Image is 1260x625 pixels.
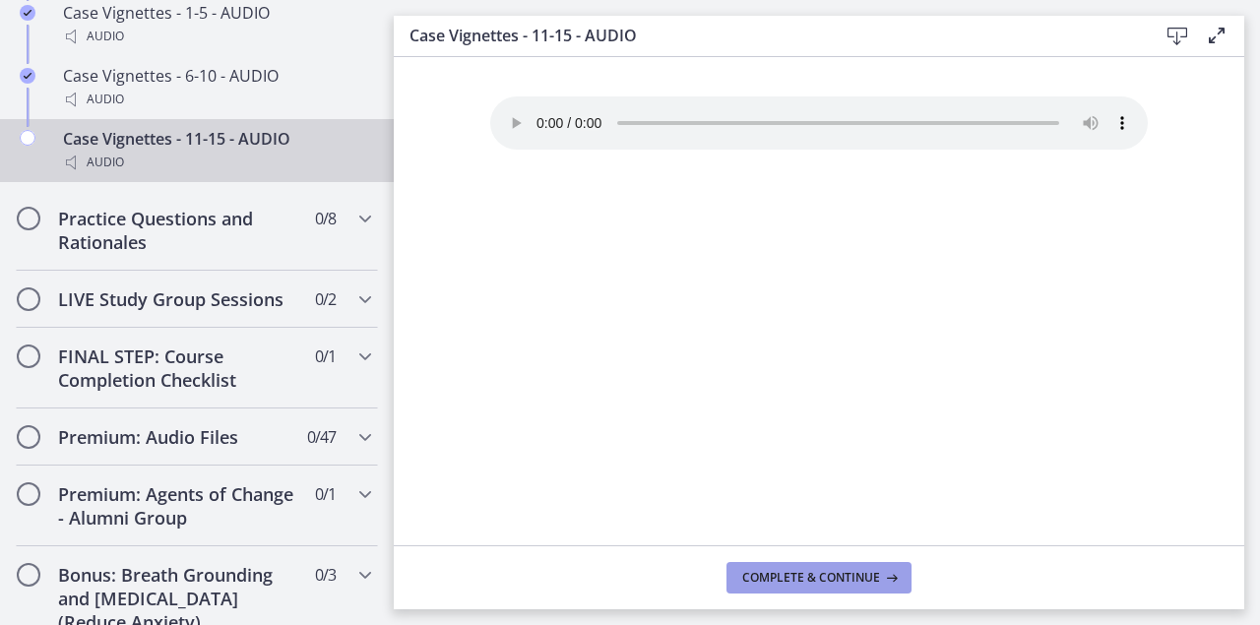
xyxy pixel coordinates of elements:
[315,287,336,311] span: 0 / 2
[307,425,336,449] span: 0 / 47
[726,562,912,594] button: Complete & continue
[20,68,35,84] i: Completed
[58,482,298,530] h2: Premium: Agents of Change - Alumni Group
[63,1,370,48] div: Case Vignettes - 1-5 - AUDIO
[315,563,336,587] span: 0 / 3
[409,24,1126,47] h3: Case Vignettes - 11-15 - AUDIO
[58,287,298,311] h2: LIVE Study Group Sessions
[315,344,336,368] span: 0 / 1
[63,88,370,111] div: Audio
[63,127,370,174] div: Case Vignettes - 11-15 - AUDIO
[58,207,298,254] h2: Practice Questions and Rationales
[315,207,336,230] span: 0 / 8
[315,482,336,506] span: 0 / 1
[63,151,370,174] div: Audio
[58,425,298,449] h2: Premium: Audio Files
[58,344,298,392] h2: FINAL STEP: Course Completion Checklist
[63,25,370,48] div: Audio
[742,570,880,586] span: Complete & continue
[63,64,370,111] div: Case Vignettes - 6-10 - AUDIO
[20,5,35,21] i: Completed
